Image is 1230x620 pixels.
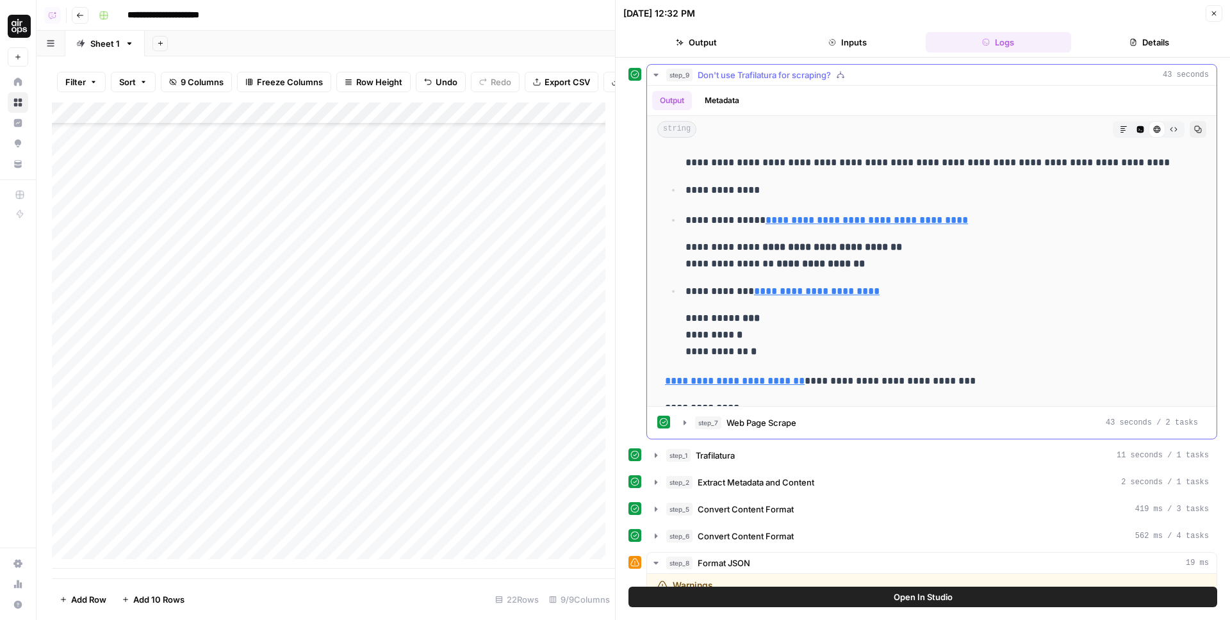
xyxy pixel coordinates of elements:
[71,593,106,606] span: Add Row
[133,593,184,606] span: Add 10 Rows
[57,72,106,92] button: Filter
[8,113,28,133] a: Insights
[491,76,511,88] span: Redo
[490,589,544,610] div: 22 Rows
[1106,417,1198,428] span: 43 seconds / 2 tasks
[647,445,1217,466] button: 11 seconds / 1 tasks
[647,472,1217,493] button: 2 seconds / 1 tasks
[114,589,192,610] button: Add 10 Rows
[65,31,145,56] a: Sheet 1
[65,76,86,88] span: Filter
[673,579,869,610] div: Warnings
[647,526,1217,546] button: 562 ms / 4 tasks
[894,591,953,603] span: Open In Studio
[695,416,721,429] span: step_7
[8,154,28,174] a: Your Data
[336,72,411,92] button: Row Height
[1135,530,1209,542] span: 562 ms / 4 tasks
[623,32,769,53] button: Output
[436,76,457,88] span: Undo
[1186,557,1209,569] span: 19 ms
[8,15,31,38] img: AirOps Administrative Logo
[545,76,590,88] span: Export CSV
[666,530,693,542] span: step_6
[652,91,692,110] button: Output
[52,589,114,610] button: Add Row
[697,91,747,110] button: Metadata
[8,92,28,113] a: Browse
[696,449,735,462] span: Trafilatura
[647,65,1217,85] button: 43 seconds
[8,594,28,615] button: Help + Support
[161,72,232,92] button: 9 Columns
[181,76,224,88] span: 9 Columns
[8,10,28,42] button: Workspace: AirOps Administrative
[647,499,1217,519] button: 419 ms / 3 tasks
[698,69,831,81] span: Don't use Trafilatura for scraping?
[237,72,331,92] button: Freeze Columns
[8,574,28,594] a: Usage
[698,557,750,569] span: Format JSON
[628,587,1217,607] button: Open In Studio
[8,72,28,92] a: Home
[666,503,693,516] span: step_5
[416,72,466,92] button: Undo
[8,133,28,154] a: Opportunities
[8,553,28,574] a: Settings
[666,449,691,462] span: step_1
[525,72,598,92] button: Export CSV
[647,86,1217,439] div: 43 seconds
[90,37,120,50] div: Sheet 1
[1117,450,1209,461] span: 11 seconds / 1 tasks
[926,32,1072,53] button: Logs
[666,557,693,569] span: step_8
[666,69,693,81] span: step_9
[1076,32,1222,53] button: Details
[775,32,921,53] button: Inputs
[257,76,323,88] span: Freeze Columns
[1121,477,1209,488] span: 2 seconds / 1 tasks
[666,476,693,489] span: step_2
[356,76,402,88] span: Row Height
[1135,503,1209,515] span: 419 ms / 3 tasks
[676,412,1206,433] button: 43 seconds / 2 tasks
[623,7,695,20] div: [DATE] 12:32 PM
[698,476,814,489] span: Extract Metadata and Content
[119,76,136,88] span: Sort
[1163,69,1209,81] span: 43 seconds
[544,589,615,610] div: 9/9 Columns
[471,72,520,92] button: Redo
[726,416,796,429] span: Web Page Scrape
[698,530,794,542] span: Convert Content Format
[647,553,1217,573] button: 19 ms
[657,121,696,138] span: string
[698,503,794,516] span: Convert Content Format
[111,72,156,92] button: Sort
